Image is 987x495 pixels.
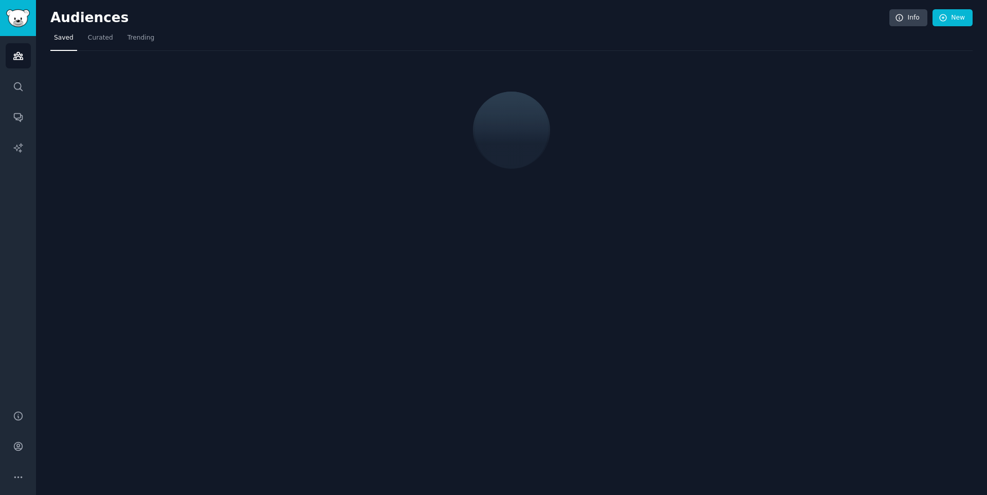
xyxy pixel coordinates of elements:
[84,30,117,51] a: Curated
[124,30,158,51] a: Trending
[127,33,154,43] span: Trending
[889,9,927,27] a: Info
[88,33,113,43] span: Curated
[54,33,74,43] span: Saved
[50,30,77,51] a: Saved
[933,9,973,27] a: New
[50,10,889,26] h2: Audiences
[6,9,30,27] img: GummySearch logo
